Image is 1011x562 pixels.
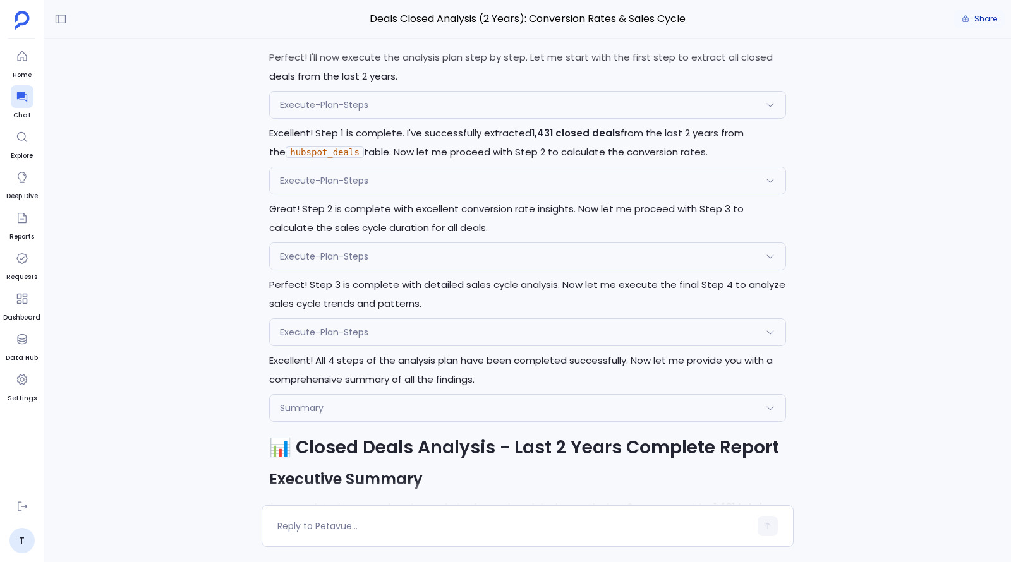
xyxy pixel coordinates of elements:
[11,126,33,161] a: Explore
[954,10,1005,28] button: Share
[8,393,37,404] span: Settings
[6,353,38,363] span: Data Hub
[280,250,368,263] span: Execute-Plan-Steps
[6,328,38,363] a: Data Hub
[11,111,33,121] span: Chat
[11,70,33,80] span: Home
[6,191,38,201] span: Deep Dive
[9,232,34,242] span: Reports
[269,351,786,389] p: Excellent! All 4 steps of the analysis plan have been completed successfully. Now let me provide ...
[8,368,37,404] a: Settings
[3,287,40,323] a: Dashboard
[9,206,34,242] a: Reports
[286,146,364,158] code: hubspot_deals
[280,326,368,338] span: Execute-Plan-Steps
[6,166,38,201] a: Deep Dive
[3,313,40,323] span: Dashboard
[269,200,786,237] p: Great! Step 2 is complete with excellent conversion rate insights. Now let me proceed with Step 3...
[280,99,368,111] span: Execute-Plan-Steps
[280,174,368,187] span: Execute-Plan-Steps
[9,528,35,553] a: T
[15,11,30,30] img: petavue logo
[11,85,33,121] a: Chat
[6,247,37,282] a: Requests
[269,275,786,313] p: Perfect! Step 3 is complete with detailed sales cycle analysis. Now let me execute the final Step...
[280,402,324,414] span: Summary
[269,124,786,162] p: Excellent! Step 1 is complete. I've successfully extracted from the last 2 years from the table. ...
[6,272,37,282] span: Requests
[531,126,621,140] strong: 1,431 closed deals
[11,151,33,161] span: Explore
[269,48,786,86] p: Perfect! I'll now execute the analysis plan step by step. Let me start with the first step to ext...
[262,11,794,27] span: Deals Closed Analysis (2 Years): Conversion Rates & Sales Cycle
[269,469,786,490] h2: Executive Summary
[269,436,786,460] h1: 📊 Closed Deals Analysis - Last 2 Years Complete Report
[974,14,997,24] span: Share
[11,45,33,80] a: Home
